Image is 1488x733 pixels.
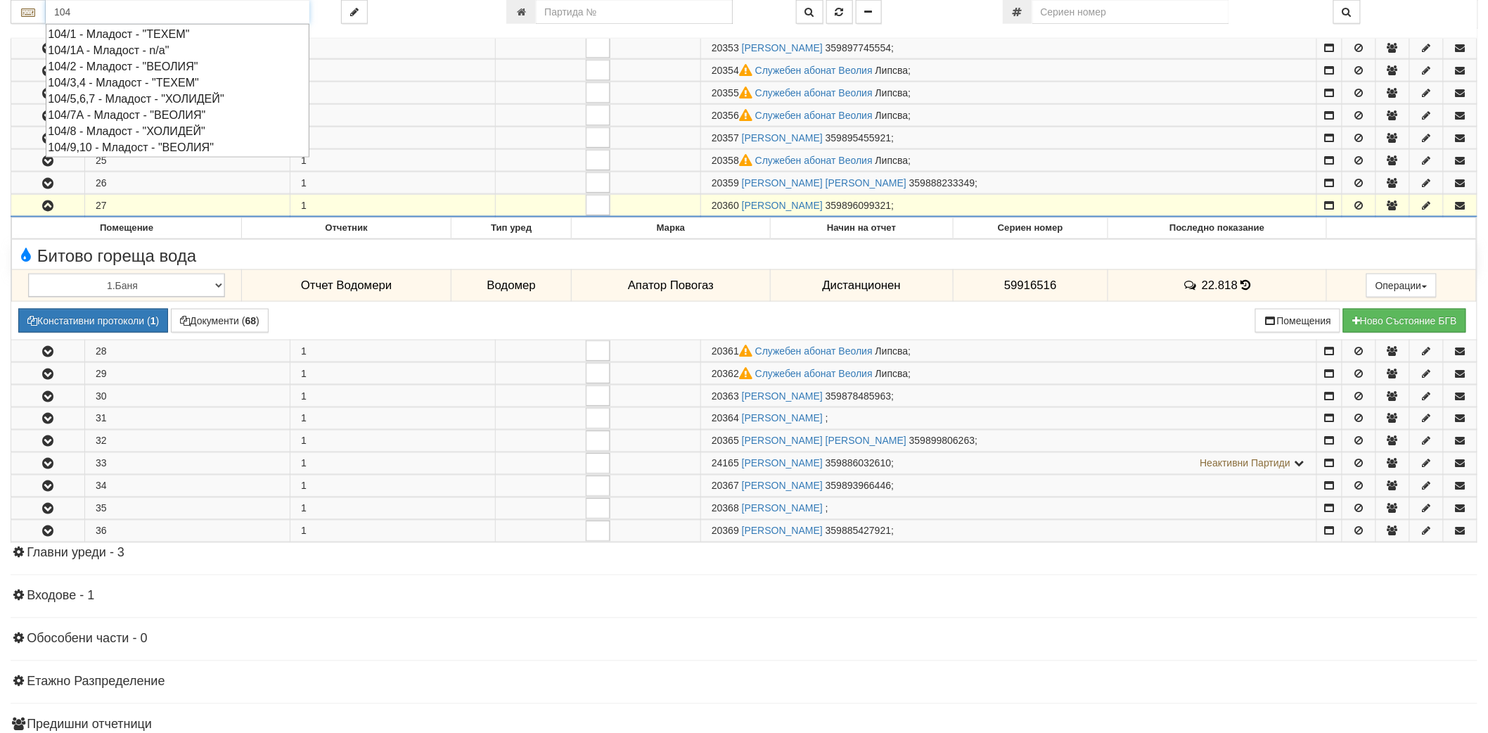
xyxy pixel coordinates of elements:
[712,525,739,537] span: Партида №
[701,105,1317,127] td: ;
[1004,279,1057,292] span: 59916516
[742,435,906,447] a: [PERSON_NAME] [PERSON_NAME]
[1202,279,1238,292] span: 22.818
[290,476,496,497] td: 1
[85,172,290,194] td: 26
[826,42,891,53] span: 359897745554
[48,26,307,42] div: 104/1 - Младост - "ТЕХЕМ"
[742,42,823,53] a: [PERSON_NAME]
[909,435,975,447] span: 359899806263
[290,150,496,172] td: 1
[1241,279,1251,292] span: История на показанията
[290,172,496,194] td: 1
[290,195,496,217] td: 1
[85,476,290,497] td: 34
[876,65,909,76] span: Липсва
[11,547,1477,561] h4: Главни уреди - 3
[85,431,290,452] td: 32
[701,498,1317,520] td: ;
[755,368,873,379] a: Служебен абонат Веолия
[826,132,891,144] span: 359895455921
[290,105,496,127] td: 1
[48,139,307,155] div: 104/9,10 - Младост - "ВЕОЛИЯ"
[701,431,1317,452] td: ;
[826,458,891,469] span: 359886032610
[85,521,290,542] td: 36
[953,218,1108,239] th: Сериен номер
[290,521,496,542] td: 1
[742,177,906,189] a: [PERSON_NAME] [PERSON_NAME]
[290,431,496,452] td: 1
[712,435,739,447] span: Партида №
[712,200,739,211] span: Партида №
[876,110,909,121] span: Липсва
[48,42,307,58] div: 104/1A - Младост - n/a"
[18,309,168,333] button: Констативни протоколи (1)
[742,200,823,211] a: [PERSON_NAME]
[48,123,307,139] div: 104/8 - Младост - "ХОЛИДЕЙ"
[742,132,823,144] a: [PERSON_NAME]
[1200,458,1291,469] span: Неактивни Партиди
[742,413,823,424] a: [PERSON_NAME]
[290,498,496,520] td: 1
[85,385,290,407] td: 30
[301,279,392,292] span: Отчет Водомери
[755,110,873,121] a: Служебен абонат Веолия
[712,155,755,166] span: Партида №
[85,453,290,475] td: 33
[290,127,496,149] td: 1
[1184,279,1202,292] span: История на забележките
[712,132,739,144] span: Партида №
[150,315,156,326] b: 1
[712,390,739,402] span: Партида №
[712,345,755,357] span: Партида №
[701,150,1317,172] td: ;
[876,87,909,98] span: Липсва
[712,480,739,492] span: Партида №
[48,58,307,75] div: 104/2 - Младост - "ВЕОЛИЯ"
[451,269,572,302] td: Водомер
[876,368,909,379] span: Липсва
[742,458,823,469] a: [PERSON_NAME]
[245,315,257,326] b: 68
[701,340,1317,362] td: ;
[1108,218,1326,239] th: Последно показание
[1255,309,1341,333] button: Помещения
[712,503,739,514] span: Партида №
[290,340,496,362] td: 1
[826,525,891,537] span: 359885427921
[826,480,891,492] span: 359893966446
[701,453,1317,475] td: ;
[1343,309,1466,333] button: Новo Състояние БГВ
[742,480,823,492] a: [PERSON_NAME]
[701,127,1317,149] td: ;
[85,363,290,385] td: 29
[712,368,755,379] span: Партида №
[712,458,739,469] span: Партида №
[876,345,909,357] span: Липсва
[712,177,739,189] span: Партида №
[826,390,891,402] span: 359878485963
[770,269,953,302] td: Дистанционен
[290,82,496,104] td: 1
[712,42,739,53] span: Партида №
[241,218,451,239] th: Отчетник
[290,60,496,82] td: 1
[712,65,755,76] span: Партида №
[909,177,975,189] span: 359888233349
[712,87,755,98] span: Партида №
[290,363,496,385] td: 1
[701,521,1317,542] td: ;
[290,408,496,430] td: 1
[572,269,771,302] td: Апатор Повогаз
[755,155,873,166] a: Служебен абонат Веолия
[290,37,496,59] td: 1
[712,110,755,121] span: Партида №
[755,65,873,76] a: Служебен абонат Веолия
[876,155,909,166] span: Липсва
[701,37,1317,59] td: ;
[770,218,953,239] th: Начин на отчет
[85,408,290,430] td: 31
[171,309,269,333] button: Документи (68)
[48,91,307,107] div: 104/5,6,7 - Младост - "ХОЛИДЕЙ"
